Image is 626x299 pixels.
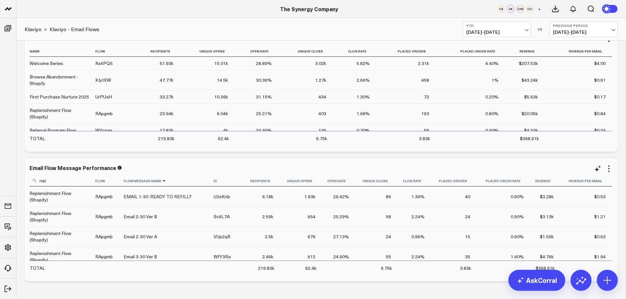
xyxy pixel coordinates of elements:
div: 3.83k [419,135,430,142]
div: $3.13k [540,213,554,220]
div: 28.89% [256,60,272,67]
div: 1.30% [357,94,370,100]
b: YTD [466,24,527,28]
div: $20.05k [522,110,538,117]
div: RApgmb [95,193,113,200]
div: 25.29% [333,213,349,220]
th: Unique Opens [279,176,321,186]
th: Placed Order Rate [435,46,505,57]
div: RApgmb [95,213,113,220]
span: [DATE] - [DATE] [553,30,614,35]
div: 0.60% [511,233,524,240]
a: Klaviyo [25,26,41,33]
div: 1.39% [411,193,425,200]
div: Rx4PQ5 [95,60,113,67]
div: $4.22k [524,127,538,134]
div: TOTAL [30,265,45,271]
th: Flow Message Name [124,176,214,186]
div: 31.15% [256,94,272,100]
div: 679 [308,233,315,240]
div: 219.83k [158,135,174,142]
div: $368.91k [520,135,539,142]
div: $1.94 [594,253,606,260]
button: Previous Period[DATE]-[DATE] [549,21,618,37]
div: 2.24% [411,213,425,220]
div: $43.24k [522,77,538,83]
div: 56 [424,127,429,134]
div: 2.24% [411,253,425,260]
div: 15 [465,233,470,240]
div: Welcome Series [30,60,63,67]
div: CS [497,5,505,13]
div: 1.68% [357,110,370,117]
th: Open Rate [321,176,355,186]
div: EMAIL 1-30: READY TO REFILL? [124,193,192,200]
div: 26.42% [333,193,349,200]
div: $4.00 [594,60,606,67]
div: 0.20% [485,94,498,100]
div: 6.18k [262,193,273,200]
div: 30.36% [256,77,272,83]
span: [DATE] - [DATE] [466,30,527,35]
div: 2.66% [357,77,370,83]
div: 17.82k [160,127,174,134]
th: Recipients [134,46,179,57]
div: 22.45% [256,127,272,134]
div: Email 2-30 Ver B [124,213,157,220]
div: $0.63 [594,233,606,240]
div: 0.96% [411,233,425,240]
th: Placed Orders [430,176,476,186]
th: Unique Clicks [278,46,332,57]
div: Browse Abandonment - Shopify [30,74,89,87]
div: TOTAL [30,135,45,142]
div: DC [526,5,534,13]
div: U2eKnb [214,193,230,200]
th: Revenue Per Email [544,46,612,57]
div: 6.75k [381,265,392,271]
button: YTD[DATE]-[DATE] [463,21,531,37]
div: DW [516,5,524,13]
div: 1% [492,77,498,83]
a: The Synergy Company [280,5,338,12]
div: 15.01k [214,60,228,67]
div: Replenishment Flow (Shopify) [30,107,89,120]
a: AskCorral [508,270,565,291]
div: 27.13% [333,233,349,240]
div: 458 [421,77,429,83]
div: 654 [308,213,315,220]
div: WYcpqx [95,127,112,134]
input: Search [30,175,94,186]
div: $0.17 [594,94,606,100]
div: 33.27k [160,94,174,100]
div: 55 [386,253,391,260]
th: Open Rate [234,46,278,57]
div: 0.60% [511,193,524,200]
div: 1.40% [511,253,524,260]
div: 47.77k [160,77,174,83]
div: 40 [465,193,470,200]
div: $1.59k [540,233,554,240]
div: 2.46k [262,253,273,260]
div: $0.24 [594,127,606,134]
div: Sv9L7A [214,213,230,220]
span: + [538,7,541,11]
div: 0.90% [511,213,524,220]
div: 0.30% [485,127,498,134]
button: + [535,5,543,13]
div: $0.84 [594,110,606,117]
div: 0.80% [485,110,498,117]
th: Flow Name [30,176,95,186]
div: 612 [308,253,315,260]
div: 62.4k [305,265,316,271]
th: Revenue [530,176,559,186]
th: Name [30,46,95,57]
div: VS [534,27,546,31]
div: $0.53 [594,193,606,200]
div: 51.93k [160,60,174,67]
div: 3.02k [315,60,326,67]
div: 10.36k [214,94,228,100]
div: Replenishment Flow (Shopify) [30,230,89,243]
div: 5.82% [357,60,370,67]
a: Klaviyo - Email Flows [50,26,99,33]
div: 125 [318,127,326,134]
